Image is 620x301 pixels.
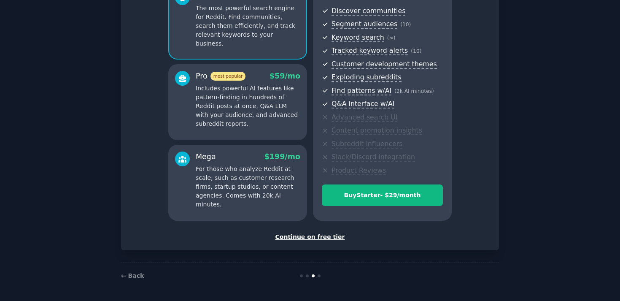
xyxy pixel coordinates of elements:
span: Customer development themes [332,60,437,69]
p: Includes powerful AI features like pattern-finding in hundreds of Reddit posts at once, Q&A LLM w... [196,84,300,128]
p: For those who analyze Reddit at scale, such as customer research firms, startup studios, or conte... [196,165,300,209]
span: Slack/Discord integration [332,153,415,162]
span: ( ∞ ) [387,35,396,41]
span: ( 2k AI minutes ) [394,88,434,94]
span: Find patterns w/AI [332,87,391,95]
span: Exploding subreddits [332,73,401,82]
span: Content promotion insights [332,126,422,135]
p: The most powerful search engine for Reddit. Find communities, search them efficiently, and track ... [196,4,300,48]
button: BuyStarter- $29/month [322,184,443,206]
span: Segment audiences [332,20,397,29]
a: ← Back [121,272,144,279]
span: Product Reviews [332,166,386,175]
span: $ 59 /mo [270,72,300,80]
span: ( 10 ) [411,48,421,54]
div: Pro [196,71,245,81]
span: $ 199 /mo [264,152,300,161]
span: Q&A interface w/AI [332,100,394,108]
div: Continue on free tier [130,233,490,241]
span: Discover communities [332,7,405,16]
span: ( 10 ) [400,22,411,27]
span: most popular [210,72,246,81]
span: Advanced search UI [332,113,397,122]
span: Tracked keyword alerts [332,46,408,55]
div: Buy Starter - $ 29 /month [322,191,442,200]
span: Keyword search [332,33,384,42]
div: Mega [196,152,216,162]
span: Subreddit influencers [332,140,402,149]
